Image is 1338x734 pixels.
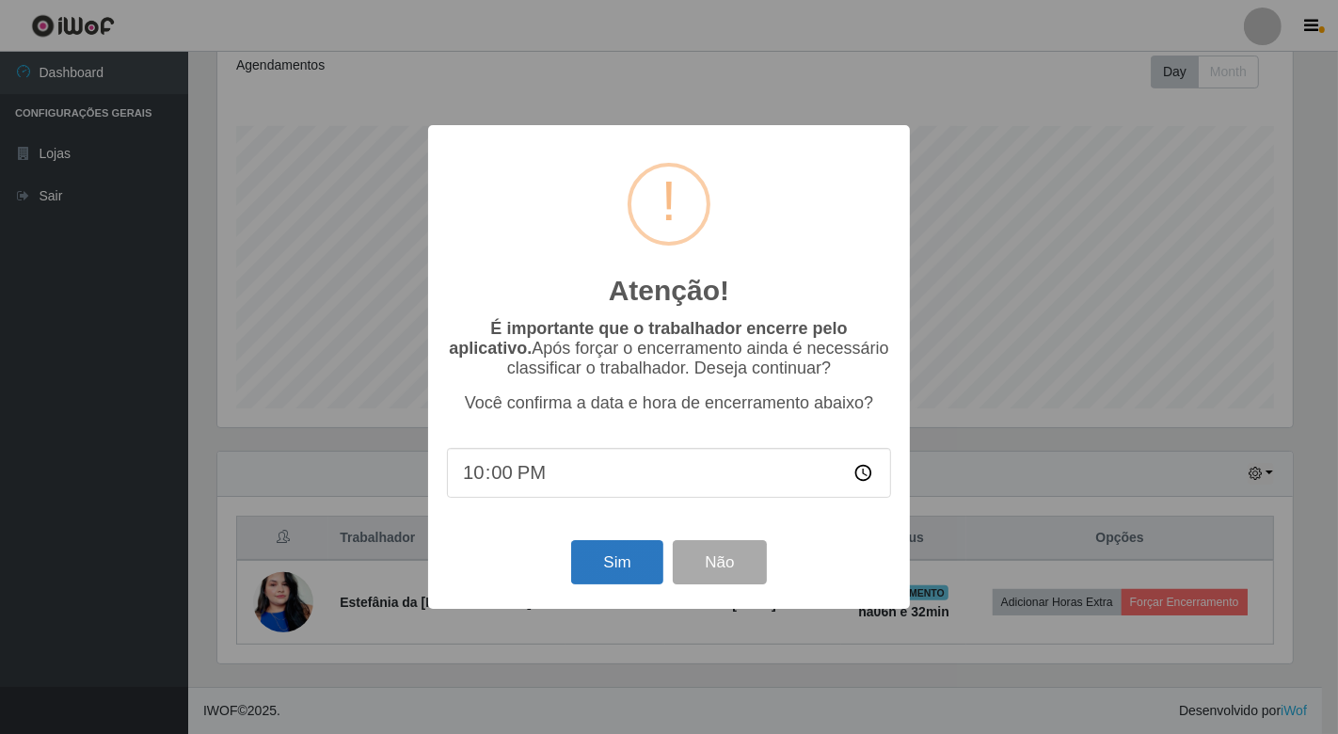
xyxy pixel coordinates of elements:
b: É importante que o trabalhador encerre pelo aplicativo. [449,319,847,358]
h2: Atenção! [609,274,729,308]
button: Sim [571,540,662,584]
p: Você confirma a data e hora de encerramento abaixo? [447,393,891,413]
p: Após forçar o encerramento ainda é necessário classificar o trabalhador. Deseja continuar? [447,319,891,378]
button: Não [673,540,766,584]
